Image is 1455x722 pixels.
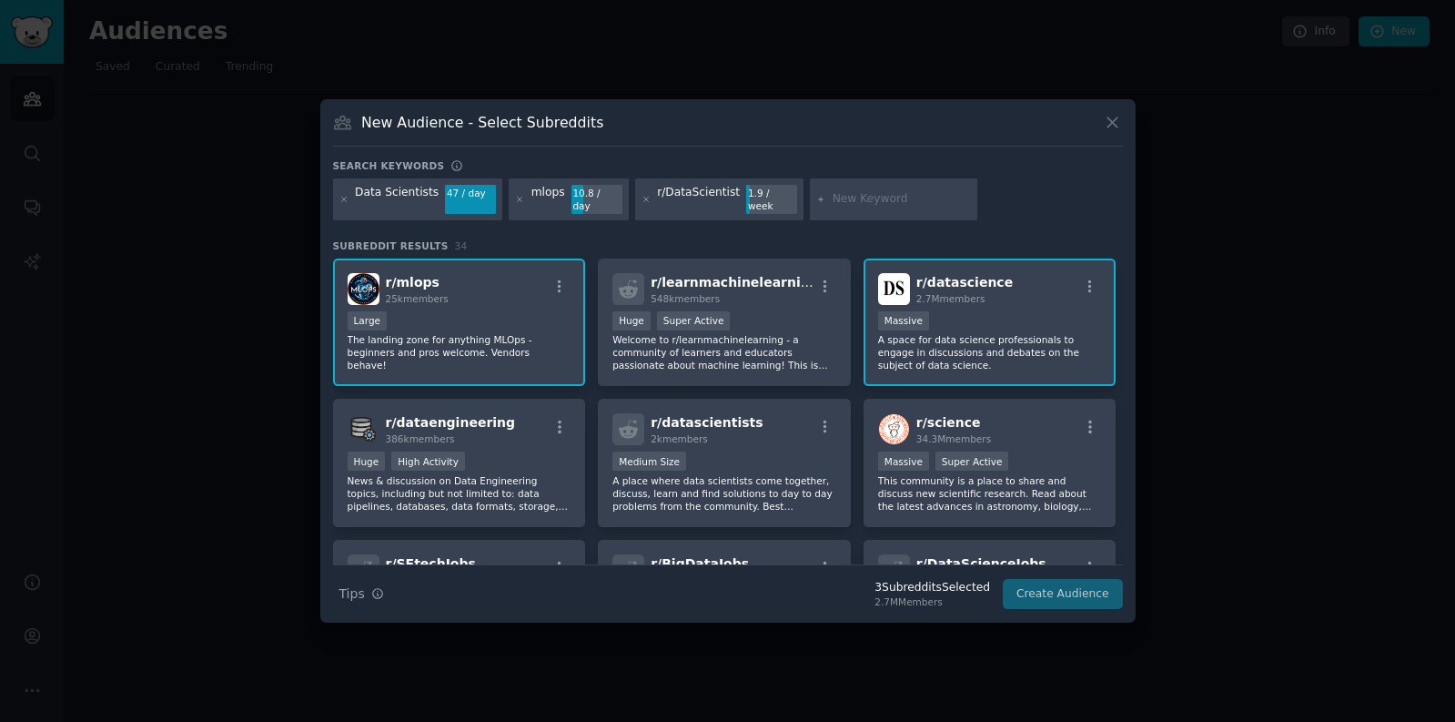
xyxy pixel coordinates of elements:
div: mlops [531,185,565,214]
p: A space for data science professionals to engage in discussions and debates on the subject of dat... [878,333,1102,371]
div: Medium Size [612,452,686,471]
div: Massive [878,452,929,471]
span: r/ BigDataJobs [651,556,749,571]
div: Massive [878,311,929,330]
span: r/ learnmachinelearning [651,275,819,290]
div: Huge [612,311,651,330]
div: 1.9 / week [746,185,797,214]
div: Huge [348,452,386,471]
p: The landing zone for anything MLOps - beginners and pros welcome. Vendors behave! [348,333,571,371]
div: 47 / day [445,185,496,201]
span: 386k members [386,433,455,444]
img: datascience [878,273,910,305]
span: 34 [455,240,468,251]
span: r/ datascientists [651,415,763,430]
span: r/ science [916,415,981,430]
p: This community is a place to share and discuss new scientific research. Read about the latest adv... [878,474,1102,513]
div: High Activity [391,452,465,471]
div: Data Scientists [355,185,439,214]
input: New Keyword [833,191,971,208]
div: r/DataScientist [657,185,740,214]
span: Subreddit Results [333,239,449,252]
span: 548k members [651,293,720,304]
p: News & discussion on Data Engineering topics, including but not limited to: data pipelines, datab... [348,474,571,513]
div: Super Active [657,311,731,330]
img: science [878,413,910,445]
span: r/ dataengineering [386,415,516,430]
span: r/ SFtechJobs [386,556,476,571]
h3: Search keywords [333,159,445,172]
span: Tips [339,585,365,604]
span: r/ datascience [916,275,1013,290]
p: A place where data scientists come together, discuss, learn and find solutions to day to day prob... [612,474,836,513]
span: r/ mlops [386,275,440,290]
span: 2k members [651,433,708,444]
div: 2.7M Members [874,595,990,608]
div: Large [348,311,388,330]
p: Welcome to r/learnmachinelearning - a community of learners and educators passionate about machin... [612,333,836,371]
h3: New Audience - Select Subreddits [361,113,603,132]
span: 34.3M members [916,433,991,444]
img: dataengineering [348,413,379,445]
div: Super Active [935,452,1009,471]
div: 10.8 / day [571,185,622,214]
button: Tips [333,578,390,610]
span: 2.7M members [916,293,985,304]
div: 3 Subreddit s Selected [874,580,990,596]
span: 25k members [386,293,449,304]
span: r/ DataScienceJobs [916,556,1046,571]
img: mlops [348,273,379,305]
